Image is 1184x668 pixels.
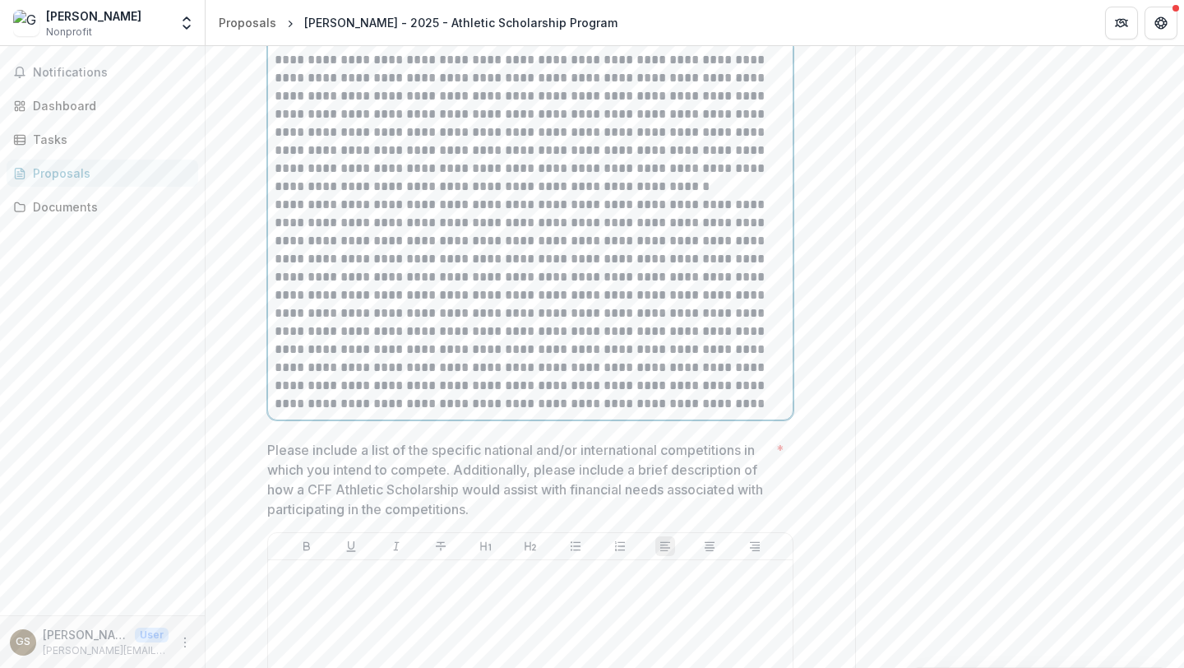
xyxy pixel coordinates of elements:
button: Get Help [1145,7,1177,39]
button: More [175,633,195,652]
img: George Steffey [13,10,39,36]
a: Dashboard [7,92,198,119]
div: Documents [33,198,185,216]
div: [PERSON_NAME] [46,7,141,25]
button: Bullet List [566,536,585,556]
div: George Steffey [16,637,30,647]
p: [PERSON_NAME][EMAIL_ADDRESS][PERSON_NAME][DOMAIN_NAME] [43,643,169,658]
button: Partners [1105,7,1138,39]
button: Align Center [700,536,719,556]
p: [PERSON_NAME] [43,626,128,643]
div: Proposals [33,165,185,182]
button: Heading 2 [520,536,540,556]
button: Align Left [655,536,675,556]
button: Open entity switcher [175,7,198,39]
a: Documents [7,193,198,220]
button: Ordered List [610,536,630,556]
button: Heading 1 [476,536,496,556]
div: Tasks [33,131,185,148]
button: Underline [341,536,361,556]
a: Proposals [212,11,283,35]
button: Notifications [7,59,198,86]
button: Bold [297,536,317,556]
button: Italicize [386,536,406,556]
p: User [135,628,169,642]
button: Strike [431,536,451,556]
span: Notifications [33,66,192,80]
div: Proposals [219,14,276,31]
p: Please include a list of the specific national and/or international competitions in which you int... [267,440,770,519]
span: Nonprofit [46,25,92,39]
a: Proposals [7,160,198,187]
a: Tasks [7,126,198,153]
div: [PERSON_NAME] - 2025 - Athletic Scholarship Program [304,14,617,31]
button: Align Right [745,536,765,556]
nav: breadcrumb [212,11,624,35]
div: Dashboard [33,97,185,114]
